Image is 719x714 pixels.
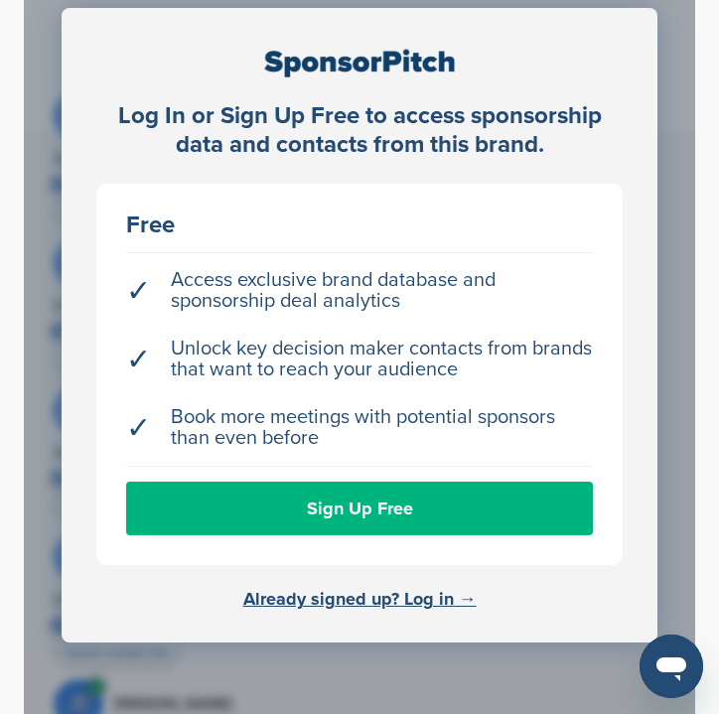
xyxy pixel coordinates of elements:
div: Free [126,214,593,237]
span: ✓ [126,281,151,302]
span: ✓ [126,418,151,439]
iframe: Button to launch messaging window [640,635,703,698]
a: Sign Up Free [126,482,593,535]
li: Unlock key decision maker contacts from brands that want to reach your audience [126,329,593,390]
span: ✓ [126,350,151,370]
li: Access exclusive brand database and sponsorship deal analytics [126,260,593,322]
a: Already signed up? Log in → [243,588,477,610]
li: Book more meetings with potential sponsors than even before [126,397,593,459]
div: Log In or Sign Up Free to access sponsorship data and contacts from this brand. [96,102,623,160]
